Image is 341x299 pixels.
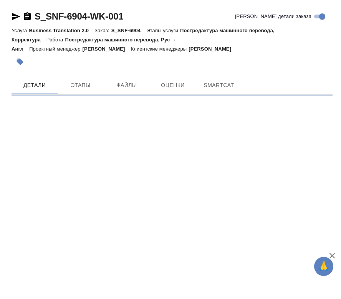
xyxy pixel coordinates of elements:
p: Проектный менеджер [29,46,82,52]
p: Услуга [12,28,29,33]
button: 🙏 [314,257,333,276]
p: S_SNF-6904 [111,28,147,33]
p: Клиентские менеджеры [131,46,189,52]
a: S_SNF-6904-WK-001 [35,11,123,21]
span: Детали [16,80,53,90]
span: Файлы [108,80,145,90]
span: 🙏 [317,258,330,274]
button: Скопировать ссылку для ЯМессенджера [12,12,21,21]
p: Постредактура машинного перевода, Рус → Англ [12,37,176,52]
p: [PERSON_NAME] [83,46,131,52]
button: Добавить тэг [12,53,28,70]
p: Работа [46,37,65,43]
p: Business Translation 2.0 [29,28,94,33]
button: Скопировать ссылку [23,12,32,21]
p: Заказ: [94,28,111,33]
span: Оценки [154,80,191,90]
span: SmartCat [200,80,237,90]
p: [PERSON_NAME] [189,46,237,52]
p: Этапы услуги [146,28,180,33]
span: [PERSON_NAME] детали заказа [235,13,311,20]
span: Этапы [62,80,99,90]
